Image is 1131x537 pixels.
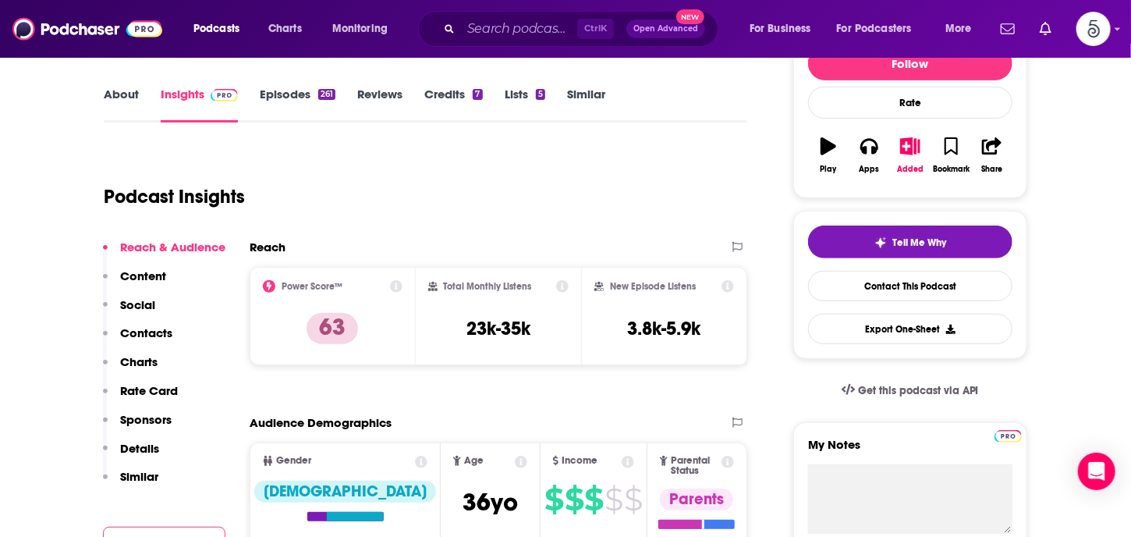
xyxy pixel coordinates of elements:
[808,271,1012,301] a: Contact This Podcast
[567,87,605,123] a: Similar
[544,487,563,512] span: $
[890,127,931,183] button: Added
[628,317,701,340] h3: 3.8k-5.9k
[268,18,302,40] span: Charts
[505,87,545,123] a: Lists5
[849,127,889,183] button: Apps
[211,89,238,101] img: Podchaser Pro
[120,240,225,254] p: Reach & Audience
[739,16,831,41] button: open menu
[254,481,436,503] div: [DEMOGRAPHIC_DATA]
[461,16,577,41] input: Search podcasts, credits, & more...
[258,16,311,41] a: Charts
[610,281,696,292] h2: New Episode Listens
[120,297,155,312] p: Social
[120,412,172,427] p: Sponsors
[1076,12,1111,46] span: Logged in as Spiral5-G2
[103,469,158,498] button: Similar
[625,487,643,512] span: $
[605,487,623,512] span: $
[994,428,1022,443] a: Pro website
[808,87,1012,119] div: Rate
[562,456,597,466] span: Income
[464,456,484,466] span: Age
[821,165,837,174] div: Play
[750,18,811,40] span: For Business
[103,268,166,297] button: Content
[463,487,518,517] span: 36 yo
[103,240,225,268] button: Reach & Audience
[193,18,239,40] span: Podcasts
[321,16,408,41] button: open menu
[981,165,1002,174] div: Share
[837,18,912,40] span: For Podcasters
[577,19,614,39] span: Ctrl K
[565,487,583,512] span: $
[808,46,1012,80] button: Follow
[874,236,887,249] img: tell me why sparkle
[424,87,482,123] a: Credits7
[12,14,162,44] img: Podchaser - Follow, Share and Rate Podcasts
[250,415,392,430] h2: Audience Demographics
[357,87,402,123] a: Reviews
[183,16,260,41] button: open menu
[104,185,245,208] h1: Podcast Insights
[276,456,311,466] span: Gender
[994,430,1022,443] img: Podchaser Pro
[827,16,934,41] button: open menu
[808,226,1012,258] button: tell me why sparkleTell Me Why
[633,25,698,33] span: Open Advanced
[120,354,158,369] p: Charts
[250,240,285,254] h2: Reach
[1033,16,1058,42] a: Show notifications dropdown
[120,441,159,456] p: Details
[933,165,970,174] div: Bookmark
[466,317,530,340] h3: 23k-35k
[860,165,880,174] div: Apps
[660,489,733,510] div: Parents
[808,314,1012,344] button: Export One-Sheet
[858,384,979,397] span: Get this podcast via API
[829,372,991,410] a: Get this podcast via API
[536,89,545,100] div: 5
[585,487,604,512] span: $
[103,325,172,354] button: Contacts
[307,313,358,344] p: 63
[897,165,924,174] div: Added
[103,354,158,383] button: Charts
[1078,453,1115,490] div: Open Intercom Messenger
[808,437,1012,464] label: My Notes
[671,456,719,476] span: Parental Status
[120,325,172,340] p: Contacts
[103,297,155,326] button: Social
[161,87,238,123] a: InsightsPodchaser Pro
[318,89,335,100] div: 261
[473,89,482,100] div: 7
[433,11,733,47] div: Search podcasts, credits, & more...
[332,18,388,40] span: Monitoring
[1076,12,1111,46] button: Show profile menu
[103,412,172,441] button: Sponsors
[626,20,705,38] button: Open AdvancedNew
[120,383,178,398] p: Rate Card
[808,127,849,183] button: Play
[994,16,1021,42] a: Show notifications dropdown
[103,441,159,470] button: Details
[945,18,972,40] span: More
[444,281,532,292] h2: Total Monthly Listens
[676,9,704,24] span: New
[104,87,139,123] a: About
[931,127,971,183] button: Bookmark
[120,469,158,484] p: Similar
[103,383,178,412] button: Rate Card
[1076,12,1111,46] img: User Profile
[934,16,991,41] button: open menu
[260,87,335,123] a: Episodes261
[120,268,166,283] p: Content
[282,281,342,292] h2: Power Score™
[972,127,1012,183] button: Share
[893,236,947,249] span: Tell Me Why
